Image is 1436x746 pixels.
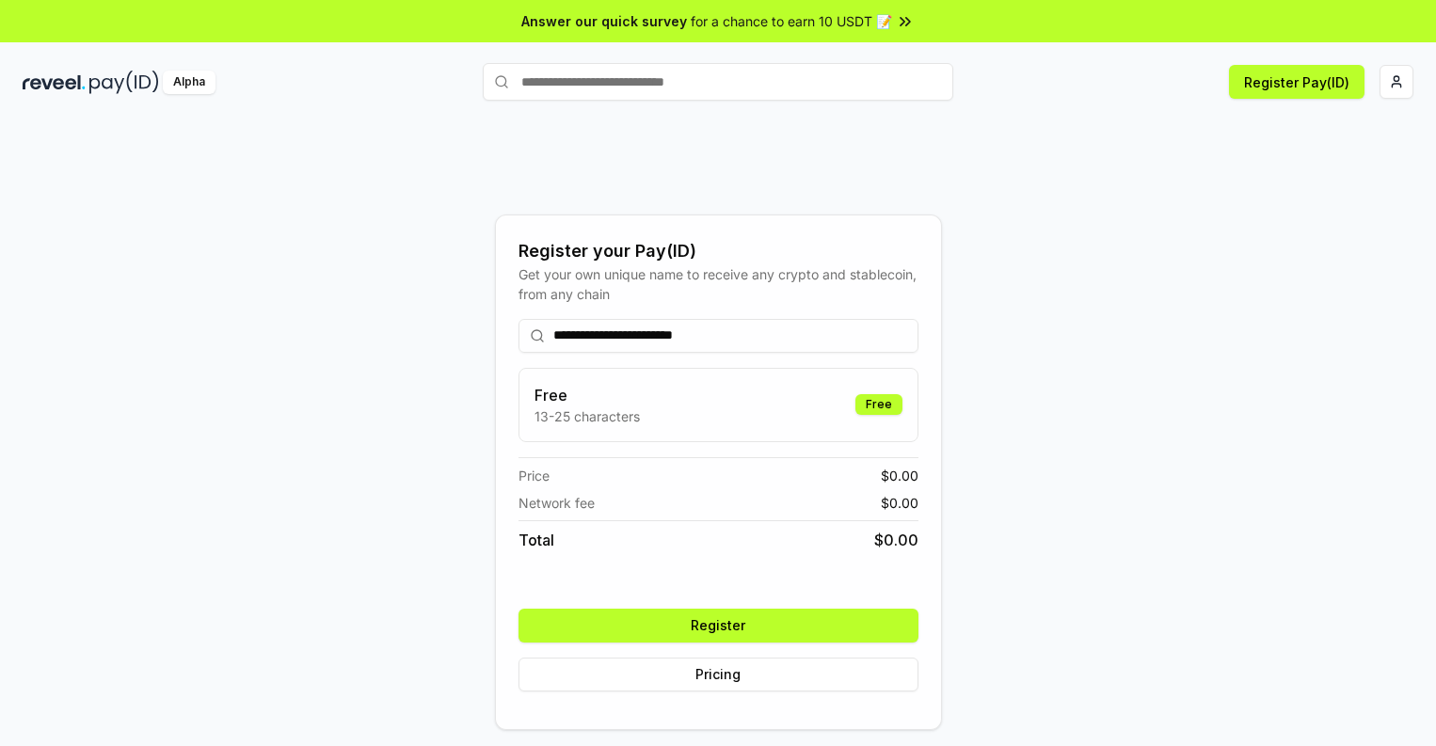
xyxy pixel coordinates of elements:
[521,11,687,31] span: Answer our quick survey
[519,264,918,304] div: Get your own unique name to receive any crypto and stablecoin, from any chain
[519,609,918,643] button: Register
[1229,65,1364,99] button: Register Pay(ID)
[23,71,86,94] img: reveel_dark
[519,238,918,264] div: Register your Pay(ID)
[163,71,215,94] div: Alpha
[519,529,554,551] span: Total
[89,71,159,94] img: pay_id
[519,493,595,513] span: Network fee
[519,466,550,485] span: Price
[881,493,918,513] span: $ 0.00
[535,406,640,426] p: 13-25 characters
[691,11,892,31] span: for a chance to earn 10 USDT 📝
[881,466,918,485] span: $ 0.00
[855,394,902,415] div: Free
[874,529,918,551] span: $ 0.00
[519,658,918,691] button: Pricing
[535,384,640,406] h3: Free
